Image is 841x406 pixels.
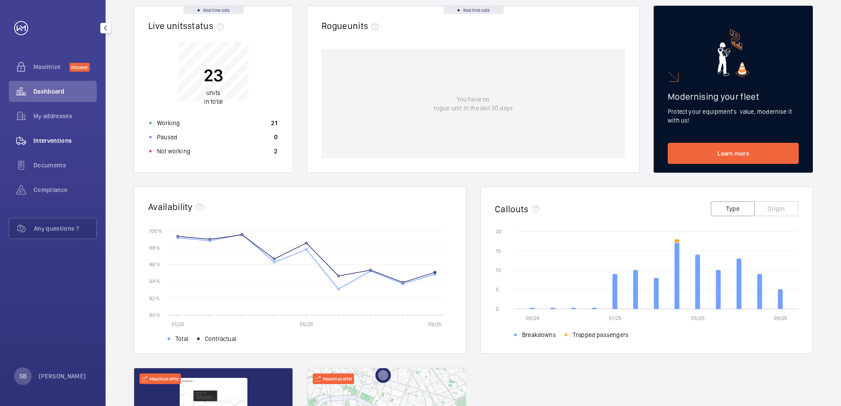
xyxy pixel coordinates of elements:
span: My addresses [33,112,97,120]
text: 5 [496,286,499,293]
text: 15 [496,248,501,254]
span: Any questions ? [34,224,96,233]
p: [PERSON_NAME] [39,372,86,381]
span: Maximize [33,62,69,71]
text: 09/25 [774,315,787,321]
span: units [347,20,383,31]
span: Interventions [33,136,97,145]
p: 2 [274,147,278,156]
text: 01/25 [172,321,184,327]
p: Not working [157,147,190,156]
span: Compliance [33,185,97,194]
p: 0 [274,133,278,141]
h2: Availability [148,201,193,212]
img: marketing-card.svg [717,29,750,77]
span: Dashboard [33,87,97,96]
span: status [187,20,227,31]
div: Maximize offer [139,373,181,384]
text: 90 % [149,312,160,318]
a: Learn more [668,143,799,164]
p: You have no rogue unit in the last 30 days [434,95,513,112]
text: 20 [496,228,501,235]
p: Protect your equipment's value, modernise it with us! [668,107,799,125]
text: 98 % [149,245,160,251]
text: 96 % [149,261,160,268]
button: Type [711,201,755,216]
text: 09/24 [526,315,539,321]
button: Origin [754,201,798,216]
text: 0 [496,306,499,312]
text: 05/25 [691,315,705,321]
text: 100 % [149,228,162,234]
span: Discover [69,63,90,72]
p: Paused [157,133,177,141]
span: Total [176,334,188,343]
span: units [206,89,220,96]
p: SB [19,372,26,381]
h2: Rogue [322,20,382,31]
div: Real time data [183,6,244,14]
text: 01/25 [609,315,622,321]
text: 94 % [149,278,160,284]
text: 09/25 [428,321,442,327]
span: Contractual [205,334,236,343]
h2: Live units [148,20,227,31]
h2: Callouts [495,203,529,214]
span: Breakdowns [522,330,556,339]
span: Documents [33,161,97,170]
div: Real time data [443,6,504,14]
p: in total [204,88,223,106]
text: 92 % [149,295,160,301]
p: 21 [271,119,278,127]
text: 10 [496,267,501,273]
h2: Modernising your fleet [668,91,799,102]
text: 05/25 [300,321,313,327]
div: Maximize offer [313,373,354,384]
p: 23 [204,64,223,86]
p: Working [157,119,180,127]
span: Trapped passengers [573,330,629,339]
